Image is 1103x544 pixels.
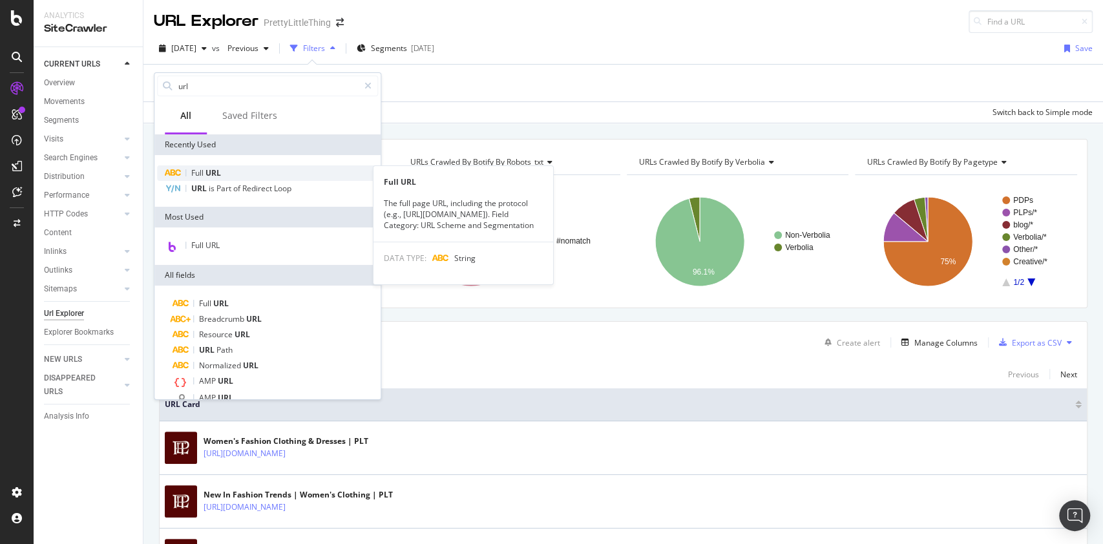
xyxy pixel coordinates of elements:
[44,151,121,165] a: Search Engines
[222,38,274,59] button: Previous
[44,307,134,320] a: Url Explorer
[191,183,209,194] span: URL
[199,392,218,403] span: AMP
[44,353,82,366] div: NEW URLS
[44,189,89,202] div: Performance
[243,360,258,371] span: URL
[199,344,216,355] span: URL
[44,207,88,221] div: HTTP Codes
[154,10,258,32] div: URL Explorer
[44,95,134,109] a: Movements
[1008,366,1039,382] button: Previous
[785,243,814,252] text: Verbolia
[44,10,132,21] div: Analytics
[205,167,221,178] span: URL
[969,10,1093,33] input: Find a URL
[213,298,229,309] span: URL
[191,167,205,178] span: Full
[154,134,381,155] div: Recently Used
[165,485,197,518] img: main image
[191,240,220,251] span: Full URL
[177,76,359,96] input: Search by field name
[1059,500,1090,531] div: Open Intercom Messenger
[44,132,121,146] a: Visits
[373,198,553,231] div: The full page URL, including the protocol (e.g., [URL][DOMAIN_NAME]). Field Category: URL Scheme ...
[222,43,258,54] span: Previous
[1060,366,1077,382] button: Next
[264,16,331,29] div: PrettyLittleThing
[819,332,880,353] button: Create alert
[44,226,72,240] div: Content
[44,245,67,258] div: Inlinks
[154,38,212,59] button: [DATE]
[199,360,243,371] span: Normalized
[865,152,1066,173] h4: URLs Crawled By Botify By pagetype
[218,392,233,403] span: URL
[837,337,880,348] div: Create alert
[556,236,591,246] text: #nomatch
[408,152,609,173] h4: URLs Crawled By Botify By robots_txt
[209,183,216,194] span: is
[636,152,837,173] h4: URLs Crawled By Botify By verbolia
[1075,43,1093,54] div: Save
[44,170,121,183] a: Distribution
[1059,38,1093,59] button: Save
[44,189,121,202] a: Performance
[1060,369,1077,380] div: Next
[44,76,134,90] a: Overview
[855,185,1077,298] svg: A chart.
[398,185,620,298] div: A chart.
[785,231,830,240] text: Non-Verbolia
[171,43,196,54] span: 2025 Sep. 12th
[154,265,381,286] div: All fields
[44,282,77,296] div: Sitemaps
[44,114,79,127] div: Segments
[212,43,222,54] span: vs
[994,332,1062,353] button: Export as CSV
[410,156,543,167] span: URLs Crawled By Botify By robots_txt
[867,156,997,167] span: URLs Crawled By Botify By pagetype
[199,329,235,340] span: Resource
[454,253,476,264] span: String
[204,489,393,501] div: New In Fashion Trends | Women's Clothing | PLT
[1012,337,1062,348] div: Export as CSV
[222,109,277,122] div: Saved Filters
[235,329,250,340] span: URL
[216,183,233,194] span: Part
[44,371,121,399] a: DISAPPEARED URLS
[1013,220,1033,229] text: blog/*
[44,326,114,339] div: Explorer Bookmarks
[180,109,191,122] div: All
[44,151,98,165] div: Search Engines
[993,107,1093,118] div: Switch back to Simple mode
[384,253,426,264] span: DATA TYPE:
[1013,208,1037,217] text: PLPs/*
[1013,196,1033,205] text: PDPs
[154,207,381,227] div: Most Used
[639,156,765,167] span: URLs Crawled By Botify By verbolia
[914,337,978,348] div: Manage Columns
[1013,245,1038,254] text: Other/*
[1013,257,1047,266] text: Creative/*
[336,18,344,27] div: arrow-right-arrow-left
[44,58,121,71] a: CURRENT URLS
[44,170,85,183] div: Distribution
[411,43,434,54] div: [DATE]
[44,58,100,71] div: CURRENT URLS
[44,132,63,146] div: Visits
[44,245,121,258] a: Inlinks
[199,298,213,309] span: Full
[373,176,553,187] div: Full URL
[44,282,121,296] a: Sitemaps
[44,410,89,423] div: Analysis Info
[44,207,121,221] a: HTTP Codes
[233,183,242,194] span: of
[44,326,134,339] a: Explorer Bookmarks
[242,183,274,194] span: Redirect
[204,447,286,460] a: [URL][DOMAIN_NAME]
[44,264,72,277] div: Outlinks
[165,399,1072,410] span: URL Card
[44,410,134,423] a: Analysis Info
[627,185,849,298] svg: A chart.
[44,76,75,90] div: Overview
